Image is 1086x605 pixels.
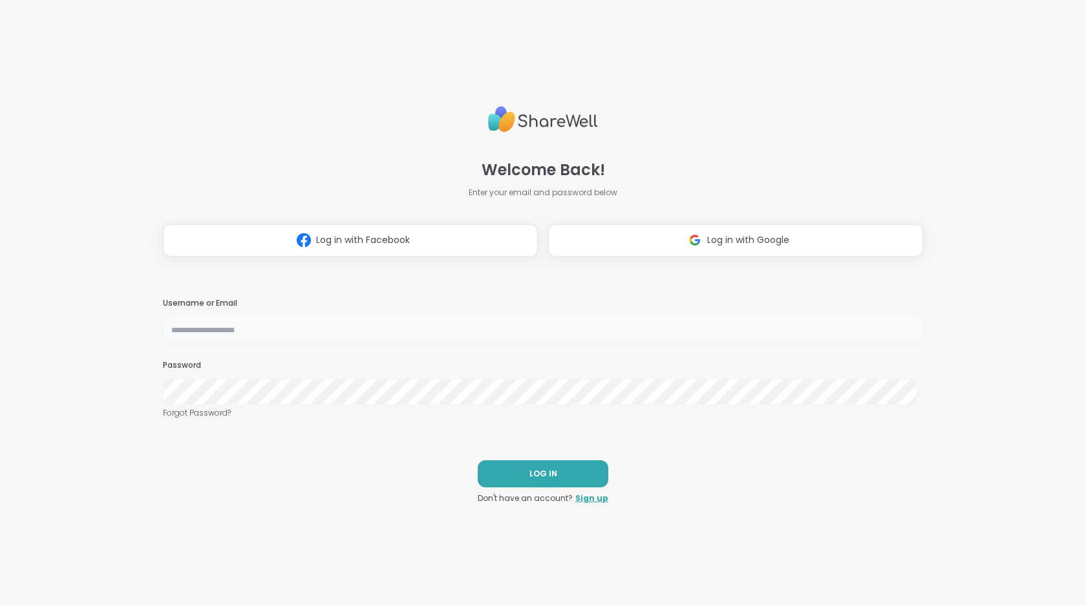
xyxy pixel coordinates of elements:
[575,493,608,504] a: Sign up
[548,224,923,257] button: Log in with Google
[469,187,617,198] span: Enter your email and password below
[488,101,598,138] img: ShareWell Logo
[707,233,789,247] span: Log in with Google
[683,228,707,252] img: ShareWell Logomark
[478,460,608,487] button: LOG IN
[163,407,923,419] a: Forgot Password?
[163,298,923,309] h3: Username or Email
[529,468,557,480] span: LOG IN
[316,233,410,247] span: Log in with Facebook
[478,493,573,504] span: Don't have an account?
[292,228,316,252] img: ShareWell Logomark
[163,360,923,371] h3: Password
[482,158,605,182] span: Welcome Back!
[163,224,538,257] button: Log in with Facebook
